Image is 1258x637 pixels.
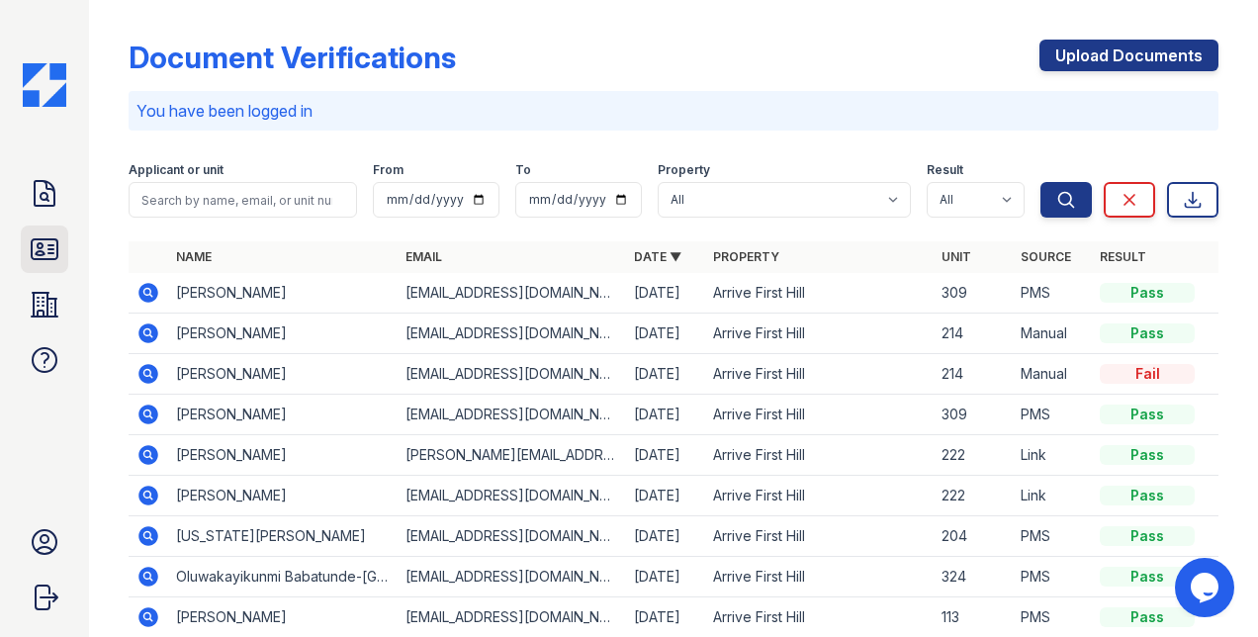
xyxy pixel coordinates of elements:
[168,516,397,557] td: [US_STATE][PERSON_NAME]
[1100,405,1195,424] div: Pass
[1100,567,1195,587] div: Pass
[1039,40,1218,71] a: Upload Documents
[398,516,626,557] td: [EMAIL_ADDRESS][DOMAIN_NAME]
[398,435,626,476] td: [PERSON_NAME][EMAIL_ADDRESS][DOMAIN_NAME]
[1100,607,1195,627] div: Pass
[626,557,705,597] td: [DATE]
[634,249,681,264] a: Date ▼
[927,162,963,178] label: Result
[934,557,1013,597] td: 324
[626,395,705,435] td: [DATE]
[934,273,1013,314] td: 309
[1175,558,1238,617] iframe: chat widget
[626,435,705,476] td: [DATE]
[129,40,456,75] div: Document Verifications
[1100,283,1195,303] div: Pass
[1021,249,1071,264] a: Source
[398,557,626,597] td: [EMAIL_ADDRESS][DOMAIN_NAME]
[705,435,934,476] td: Arrive First Hill
[658,162,710,178] label: Property
[1100,323,1195,343] div: Pass
[705,314,934,354] td: Arrive First Hill
[398,476,626,516] td: [EMAIL_ADDRESS][DOMAIN_NAME]
[705,354,934,395] td: Arrive First Hill
[705,476,934,516] td: Arrive First Hill
[705,516,934,557] td: Arrive First Hill
[515,162,531,178] label: To
[1013,516,1092,557] td: PMS
[626,476,705,516] td: [DATE]
[1013,476,1092,516] td: Link
[705,273,934,314] td: Arrive First Hill
[1013,435,1092,476] td: Link
[168,354,397,395] td: [PERSON_NAME]
[373,162,404,178] label: From
[168,557,397,597] td: Oluwakayikunmi Babatunde-[GEOGRAPHIC_DATA]
[405,249,442,264] a: Email
[168,395,397,435] td: [PERSON_NAME]
[1100,364,1195,384] div: Fail
[934,435,1013,476] td: 222
[934,476,1013,516] td: 222
[934,395,1013,435] td: 309
[713,249,779,264] a: Property
[626,516,705,557] td: [DATE]
[398,354,626,395] td: [EMAIL_ADDRESS][DOMAIN_NAME]
[398,395,626,435] td: [EMAIL_ADDRESS][DOMAIN_NAME]
[1013,273,1092,314] td: PMS
[168,314,397,354] td: [PERSON_NAME]
[934,516,1013,557] td: 204
[1013,354,1092,395] td: Manual
[626,314,705,354] td: [DATE]
[136,99,1211,123] p: You have been logged in
[129,162,224,178] label: Applicant or unit
[1100,526,1195,546] div: Pass
[129,182,357,218] input: Search by name, email, or unit number
[705,557,934,597] td: Arrive First Hill
[942,249,971,264] a: Unit
[705,395,934,435] td: Arrive First Hill
[1100,486,1195,505] div: Pass
[1100,249,1146,264] a: Result
[934,354,1013,395] td: 214
[168,476,397,516] td: [PERSON_NAME]
[934,314,1013,354] td: 214
[23,63,66,107] img: CE_Icon_Blue-c292c112584629df590d857e76928e9f676e5b41ef8f769ba2f05ee15b207248.png
[1013,314,1092,354] td: Manual
[176,249,212,264] a: Name
[626,354,705,395] td: [DATE]
[626,273,705,314] td: [DATE]
[398,314,626,354] td: [EMAIL_ADDRESS][DOMAIN_NAME]
[398,273,626,314] td: [EMAIL_ADDRESS][DOMAIN_NAME]
[168,273,397,314] td: [PERSON_NAME]
[1013,395,1092,435] td: PMS
[1013,557,1092,597] td: PMS
[1100,445,1195,465] div: Pass
[168,435,397,476] td: [PERSON_NAME]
